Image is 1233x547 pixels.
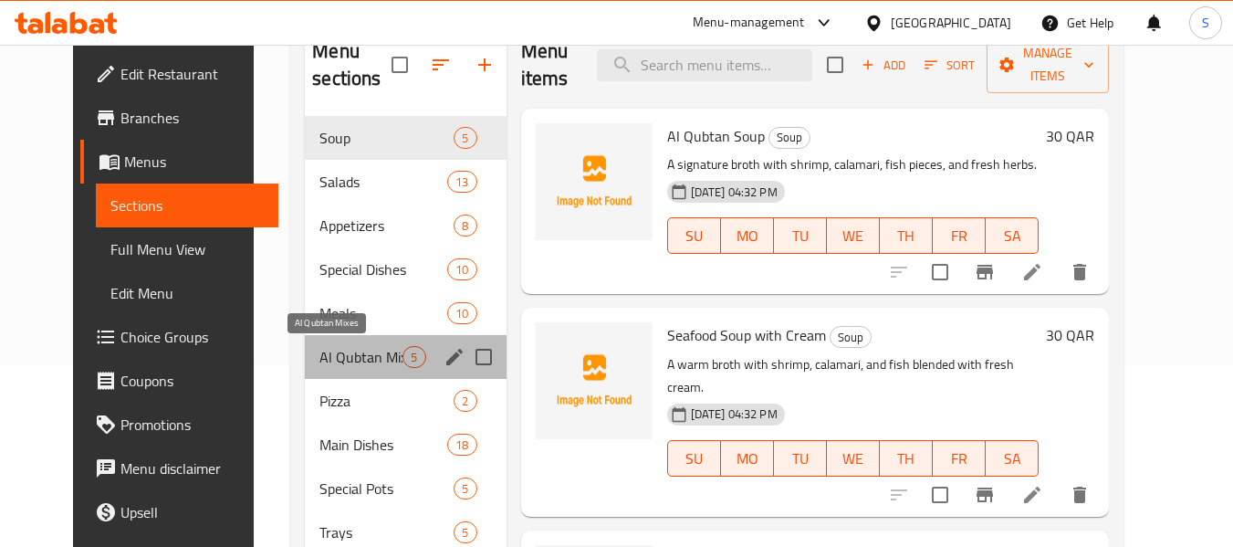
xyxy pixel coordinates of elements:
span: Upsell [120,501,265,523]
div: Appetizers8 [305,204,506,247]
h6: 30 QAR [1046,322,1094,348]
h6: 30 QAR [1046,123,1094,149]
button: Sort [920,51,979,79]
span: Special Dishes [319,258,447,280]
span: Soup [831,327,871,348]
span: 8 [455,217,475,235]
span: 5 [455,480,475,498]
div: Special Pots5 [305,467,506,510]
button: SU [667,217,721,254]
span: Manage items [1001,42,1094,88]
span: Select to update [921,476,959,514]
span: Pizza [319,390,454,412]
button: FR [933,217,986,254]
span: Promotions [120,414,265,436]
button: delete [1058,250,1102,294]
a: Edit menu item [1021,484,1043,506]
span: Select section [816,46,854,84]
span: 10 [448,261,475,279]
span: SA [993,223,1031,249]
span: Sort [925,55,975,76]
button: delete [1058,473,1102,517]
div: items [402,346,425,368]
span: FR [940,223,978,249]
a: Branches [80,96,279,140]
span: Add [859,55,908,76]
div: items [454,521,476,543]
span: WE [834,223,873,249]
a: Menus [80,140,279,184]
button: MO [721,440,774,477]
button: SU [667,440,721,477]
a: Edit Menu [96,271,279,315]
button: TU [774,217,827,254]
button: Branch-specific-item [963,250,1007,294]
div: Salads13 [305,160,506,204]
span: 5 [403,349,424,366]
a: Full Menu View [96,227,279,271]
span: SU [675,223,714,249]
span: TU [781,223,820,249]
div: Special Pots [319,478,454,500]
span: Full Menu View [110,238,265,260]
button: FR [933,440,986,477]
div: items [447,258,476,280]
span: Salads [319,171,447,193]
div: Main Dishes [319,434,447,456]
a: Edit menu item [1021,261,1043,283]
a: Promotions [80,403,279,447]
button: MO [721,217,774,254]
div: items [454,215,476,237]
span: [DATE] 04:32 PM [684,184,785,201]
h2: Menu items [521,37,576,92]
span: Menus [124,151,265,173]
span: Edit Menu [110,282,265,304]
span: Add item [854,51,913,79]
div: items [454,390,476,412]
span: [DATE] 04:32 PM [684,405,785,423]
button: TH [880,217,933,254]
button: TH [880,440,933,477]
span: MO [728,223,767,249]
div: items [454,478,476,500]
div: Al Qubtan Mixes5edit [305,335,506,379]
a: Edit Restaurant [80,52,279,96]
span: MO [728,446,767,472]
span: Coupons [120,370,265,392]
button: Add [854,51,913,79]
div: items [454,127,476,149]
span: Edit Restaurant [120,63,265,85]
div: Soup [830,326,872,348]
div: [GEOGRAPHIC_DATA] [891,13,1011,33]
span: Menu disclaimer [120,458,265,479]
span: 5 [455,130,475,147]
img: Seafood Soup with Cream [536,322,653,439]
span: TH [887,446,925,472]
span: 10 [448,305,475,322]
a: Choice Groups [80,315,279,359]
span: S [1202,13,1209,33]
span: Sort items [913,51,987,79]
div: items [447,434,476,456]
img: Al Qubtan Soup [536,123,653,240]
span: Sections [110,195,265,216]
div: Meals [319,302,447,324]
span: Soup [319,127,454,149]
div: Meals10 [305,291,506,335]
span: Sort sections [419,43,463,87]
h2: Menu sections [312,37,391,92]
button: Manage items [987,37,1109,93]
span: Branches [120,107,265,129]
div: Menu-management [693,12,805,34]
span: 2 [455,393,475,410]
button: WE [827,440,880,477]
span: Trays [319,521,454,543]
span: Select to update [921,253,959,291]
span: Appetizers [319,215,454,237]
span: FR [940,446,978,472]
p: A signature broth with shrimp, calamari, fish pieces, and fresh herbs. [667,153,1040,176]
span: TU [781,446,820,472]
